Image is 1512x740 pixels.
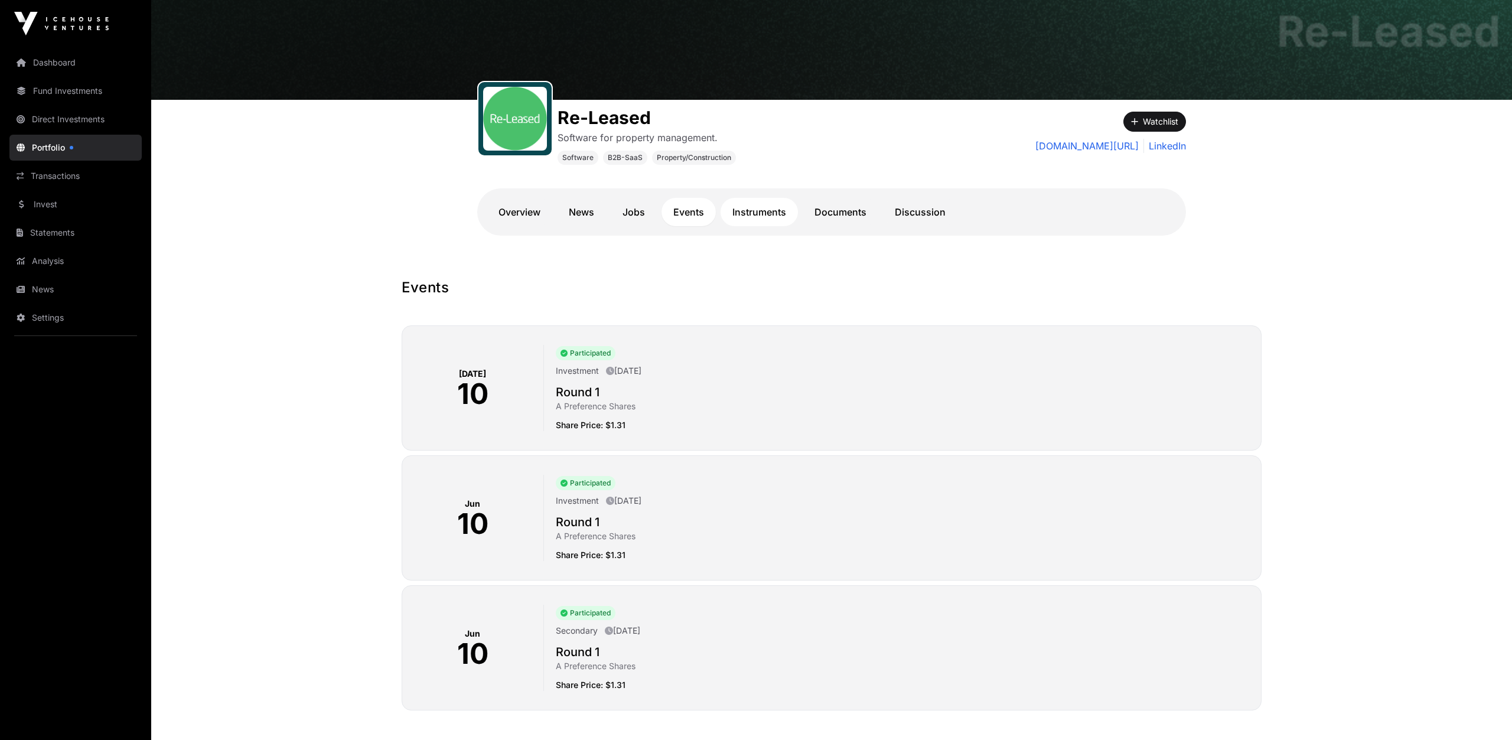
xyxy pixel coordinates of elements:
p: [DATE] [606,495,641,507]
a: LinkedIn [1143,139,1186,153]
span: Participated [556,476,615,490]
img: download.png [483,87,547,151]
h2: Round 1 [556,384,1252,400]
a: Instruments [721,198,798,226]
img: Icehouse Ventures Logo [14,12,109,35]
h1: Re-Leased [1277,10,1500,53]
p: 10 [457,510,488,538]
span: Property/Construction [657,153,731,162]
p: 10 [457,380,488,408]
p: Share Price: $1.31 [556,549,1252,561]
p: [DATE] [606,365,641,377]
a: Transactions [9,163,142,189]
p: Jun [465,628,480,640]
a: Statements [9,220,142,246]
a: Settings [9,305,142,331]
a: Events [661,198,716,226]
a: Dashboard [9,50,142,76]
p: 10 [457,640,488,668]
a: Jobs [611,198,657,226]
h2: Round 1 [556,514,1252,530]
p: Investment [556,365,599,377]
p: Share Price: $1.31 [556,419,1252,431]
span: B2B-SaaS [608,153,643,162]
h1: Events [402,278,1262,297]
nav: Tabs [487,198,1177,226]
a: Fund Investments [9,78,142,104]
button: Watchlist [1123,112,1186,132]
p: A Preference Shares [556,530,1252,542]
p: A Preference Shares [556,660,1252,672]
a: Direct Investments [9,106,142,132]
a: Discussion [883,198,957,226]
p: Secondary [556,625,598,637]
a: [DOMAIN_NAME][URL] [1035,139,1139,153]
a: Invest [9,191,142,217]
p: [DATE] [605,625,640,637]
a: Analysis [9,248,142,274]
a: News [557,198,606,226]
h1: Re-Leased [558,107,736,128]
h2: Round 1 [556,644,1252,660]
span: Participated [556,346,615,360]
iframe: Chat Widget [1453,683,1512,740]
p: [DATE] [459,368,486,380]
p: Share Price: $1.31 [556,679,1252,691]
a: Documents [803,198,878,226]
p: Jun [465,498,480,510]
a: Portfolio [9,135,142,161]
p: Software for property management. [558,131,736,145]
p: Investment [556,495,599,507]
span: Software [562,153,594,162]
p: A Preference Shares [556,400,1252,412]
span: Participated [556,606,615,620]
a: News [9,276,142,302]
a: Overview [487,198,552,226]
